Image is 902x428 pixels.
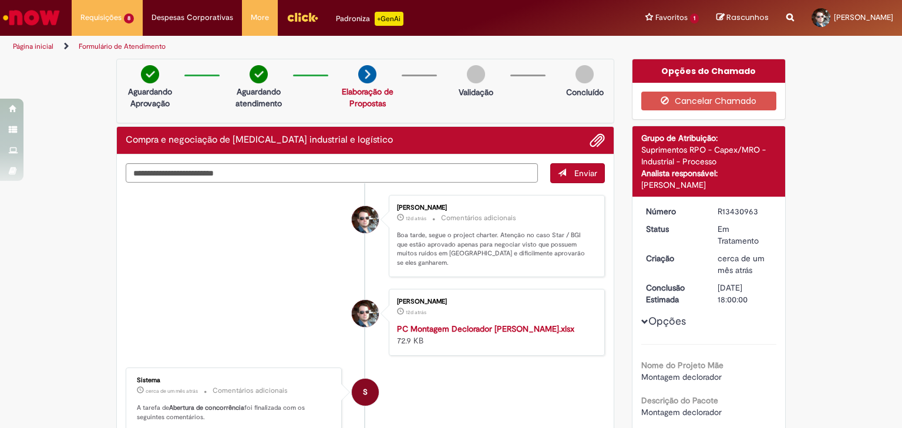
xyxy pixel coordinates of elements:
div: Suprimentos RPO - Capex/MRO - Industrial - Processo [641,144,777,167]
span: cerca de um mês atrás [718,253,765,275]
span: Montagem declorador [641,372,722,382]
ul: Trilhas de página [9,36,593,58]
img: check-circle-green.png [141,65,159,83]
p: +GenAi [375,12,403,26]
span: Rascunhos [726,12,769,23]
div: 20/08/2025 08:59:10 [718,252,772,276]
b: Abertura de concorrência [169,403,244,412]
span: Requisições [80,12,122,23]
h2: Compra e negociação de Capex industrial e logístico Histórico de tíquete [126,135,393,146]
time: 19/09/2025 16:06:28 [406,309,426,316]
span: Montagem declorador [641,407,722,417]
dt: Número [637,205,709,217]
img: img-circle-grey.png [575,65,594,83]
b: Descrição do Pacote [641,395,718,406]
div: Grupo de Atribuição: [641,132,777,144]
button: Cancelar Chamado [641,92,777,110]
p: Aguardando Aprovação [122,86,179,109]
dt: Status [637,223,709,235]
div: [PERSON_NAME] [397,298,593,305]
button: Enviar [550,163,605,183]
img: check-circle-green.png [250,65,268,83]
b: Nome do Projeto Mãe [641,360,723,370]
span: cerca de um mês atrás [146,387,198,395]
div: Padroniza [336,12,403,26]
a: Elaboração de Propostas [342,86,393,109]
div: Opções do Chamado [632,59,786,83]
dt: Criação [637,252,709,264]
div: [PERSON_NAME] [397,204,593,211]
div: R13430963 [718,205,772,217]
span: [PERSON_NAME] [834,12,893,22]
a: PC Montagem Declorador [PERSON_NAME].xlsx [397,323,574,334]
div: Em Tratamento [718,223,772,247]
button: Adicionar anexos [590,133,605,148]
span: 12d atrás [406,309,426,316]
span: More [251,12,269,23]
small: Comentários adicionais [213,386,288,396]
p: Boa tarde, segue o project charter. Atenção no caso Star / BGI que estão aprovado apenas para neg... [397,231,593,268]
span: Favoritos [655,12,688,23]
div: [PERSON_NAME] [641,179,777,191]
p: Concluído [566,86,604,98]
div: 72.9 KB [397,323,593,346]
p: Validação [459,86,493,98]
time: 20/08/2025 12:00:54 [146,387,198,395]
p: Aguardando atendimento [230,86,287,109]
small: Comentários adicionais [441,213,516,223]
span: 8 [124,14,134,23]
div: Analista responsável: [641,167,777,179]
textarea: Digite sua mensagem aqui... [126,163,538,183]
a: Rascunhos [716,12,769,23]
div: Marcelo Lobato Vasconcelos [352,300,379,327]
img: click_logo_yellow_360x200.png [287,8,318,26]
span: Enviar [574,168,597,178]
img: img-circle-grey.png [467,65,485,83]
div: Marcelo Lobato Vasconcelos [352,206,379,233]
time: 19/09/2025 16:07:48 [406,215,426,222]
span: Despesas Corporativas [152,12,233,23]
a: Página inicial [13,42,53,51]
div: System [352,379,379,406]
span: 1 [690,14,699,23]
span: 12d atrás [406,215,426,222]
span: S [363,378,368,406]
img: arrow-next.png [358,65,376,83]
a: Formulário de Atendimento [79,42,166,51]
time: 20/08/2025 08:59:10 [718,253,765,275]
div: Sistema [137,377,332,384]
img: ServiceNow [1,6,62,29]
div: [DATE] 18:00:00 [718,282,772,305]
dt: Conclusão Estimada [637,282,709,305]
